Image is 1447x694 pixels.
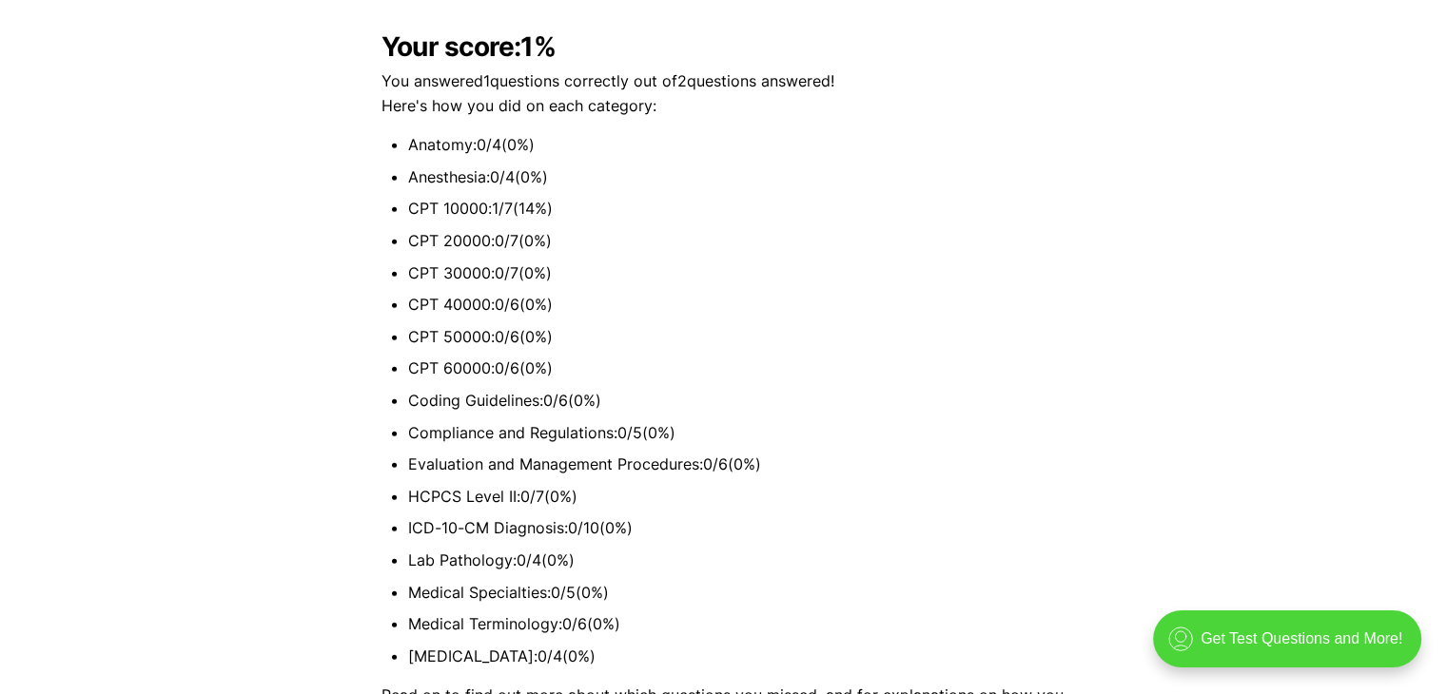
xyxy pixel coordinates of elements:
[408,293,1066,318] li: CPT 40000 : 0 / 6 ( 0 %)
[408,421,1066,446] li: Compliance and Regulations : 0 / 5 ( 0 %)
[408,612,1066,637] li: Medical Terminology : 0 / 6 ( 0 %)
[408,549,1066,573] li: Lab Pathology : 0 / 4 ( 0 %)
[408,325,1066,350] li: CPT 50000 : 0 / 6 ( 0 %)
[408,485,1066,510] li: HCPCS Level II : 0 / 7 ( 0 %)
[408,389,1066,414] li: Coding Guidelines : 0 / 6 ( 0 %)
[408,133,1066,158] li: Anatomy : 0 / 4 ( 0 %)
[408,516,1066,541] li: ICD-10-CM Diagnosis : 0 / 10 ( 0 %)
[408,197,1066,222] li: CPT 10000 : 1 / 7 ( 14 %)
[520,30,556,63] b: 1 %
[408,453,1066,477] li: Evaluation and Management Procedures : 0 / 6 ( 0 %)
[381,94,1066,119] p: Here's how you did on each category:
[408,645,1066,669] li: [MEDICAL_DATA] : 0 / 4 ( 0 %)
[408,357,1066,381] li: CPT 60000 : 0 / 6 ( 0 %)
[408,261,1066,286] li: CPT 30000 : 0 / 7 ( 0 %)
[381,69,1066,94] p: You answered 1 questions correctly out of 2 questions answered!
[381,31,1066,62] h2: Your score:
[408,581,1066,606] li: Medical Specialties : 0 / 5 ( 0 %)
[408,165,1066,190] li: Anesthesia : 0 / 4 ( 0 %)
[408,229,1066,254] li: CPT 20000 : 0 / 7 ( 0 %)
[1137,601,1447,694] iframe: portal-trigger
